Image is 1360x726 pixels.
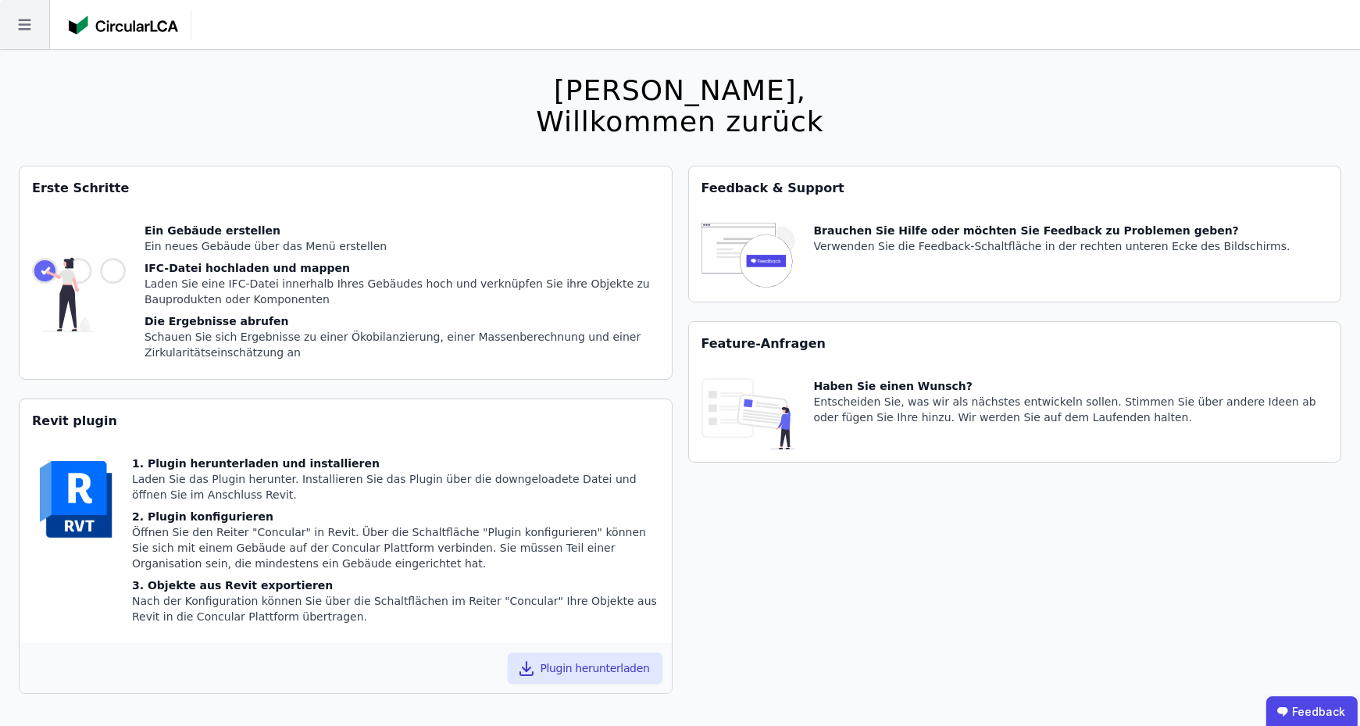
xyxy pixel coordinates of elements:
[132,456,659,471] div: 1. Plugin herunterladen und installieren
[689,322,1341,366] div: Feature-Anfragen
[701,378,795,449] img: feature_request_tile-UiXE1qGU.svg
[132,524,659,571] div: Öffnen Sie den Reiter "Concular" in Revit. Über die Schaltfläche "Plugin konfigurieren" können Si...
[145,260,659,276] div: IFC-Datei hochladen und mappen
[69,16,178,34] img: Concular
[32,456,120,543] img: revit-YwGVQcbs.svg
[145,313,659,329] div: Die Ergebnisse abrufen
[145,223,659,238] div: Ein Gebäude erstellen
[132,593,659,624] div: Nach der Konfiguration können Sie über die Schaltflächen im Reiter "Concular" Ihre Objekte aus Re...
[536,106,823,138] div: Willkommen zurück
[32,223,126,367] img: getting_started_tile-DrF_GRSv.svg
[132,578,659,593] div: 3. Objekte aus Revit exportieren
[689,166,1341,210] div: Feedback & Support
[145,276,659,307] div: Laden Sie eine IFC-Datei innerhalb Ihres Gebäudes hoch und verknüpfen Sie ihre Objekte zu Bauprod...
[145,238,659,254] div: Ein neues Gebäude über das Menü erstellen
[814,378,1329,394] div: Haben Sie einen Wunsch?
[132,509,659,524] div: 2. Plugin konfigurieren
[536,75,823,106] div: [PERSON_NAME],
[508,653,662,684] button: Plugin herunterladen
[814,394,1329,425] div: Entscheiden Sie, was wir als nächstes entwickeln sollen. Stimmen Sie über andere Ideen ab oder fü...
[814,223,1290,238] div: Brauchen Sie Hilfe oder möchten Sie Feedback zu Problemen geben?
[132,471,659,502] div: Laden Sie das Plugin herunter. Installieren Sie das Plugin über die downgeloadete Datei und öffne...
[814,238,1290,254] div: Verwenden Sie die Feedback-Schaltfläche in der rechten unteren Ecke des Bildschirms.
[701,223,795,289] img: feedback-icon-HCTs5lye.svg
[145,329,659,360] div: Schauen Sie sich Ergebnisse zu einer Ökobilanzierung, einer Massenberechnung und einer Zirkularit...
[20,399,672,443] div: Revit plugin
[20,166,672,210] div: Erste Schritte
